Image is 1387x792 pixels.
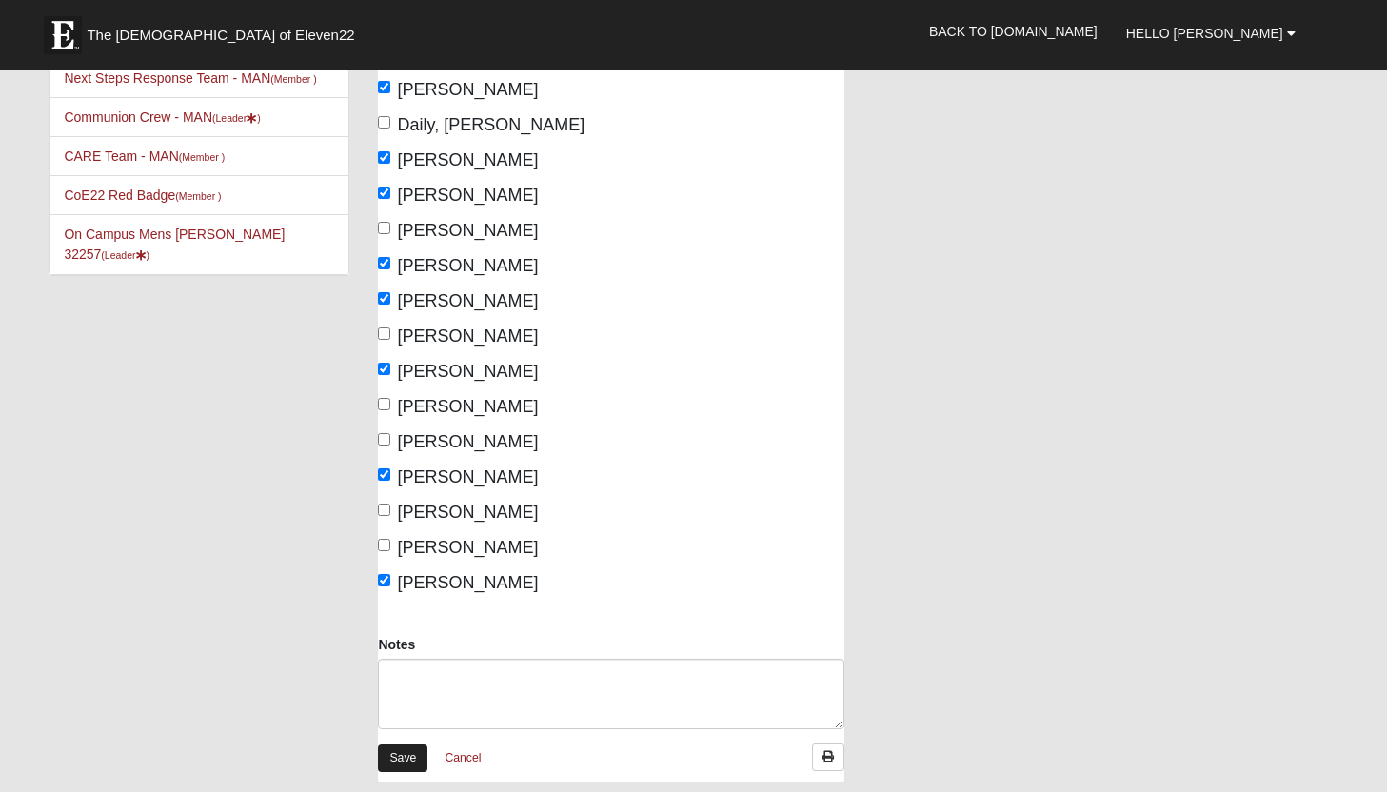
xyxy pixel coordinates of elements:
span: [PERSON_NAME] [397,80,538,99]
span: [PERSON_NAME] [397,327,538,346]
small: (Leader ) [101,249,149,261]
span: [PERSON_NAME] [397,291,538,310]
input: [PERSON_NAME] [378,398,390,410]
input: [PERSON_NAME] [378,257,390,269]
span: [PERSON_NAME] [397,221,538,240]
small: (Member ) [270,73,316,85]
span: Daily, [PERSON_NAME] [397,115,585,134]
a: Save [378,744,427,772]
img: Eleven22 logo [44,16,82,54]
a: Back to [DOMAIN_NAME] [915,8,1112,55]
input: [PERSON_NAME] [378,187,390,199]
a: The [DEMOGRAPHIC_DATA] of Eleven22 [34,7,415,54]
input: [PERSON_NAME] [378,327,390,340]
span: The [DEMOGRAPHIC_DATA] of Eleven22 [87,26,354,45]
a: Hello [PERSON_NAME] [1112,10,1310,57]
span: [PERSON_NAME] [397,503,538,522]
input: [PERSON_NAME] [378,151,390,164]
input: [PERSON_NAME] [378,222,390,234]
small: (Member ) [179,151,225,163]
input: [PERSON_NAME] [378,539,390,551]
span: [PERSON_NAME] [397,397,538,416]
span: [PERSON_NAME] [397,150,538,169]
a: Print Attendance Roster [812,743,844,771]
a: CARE Team - MAN(Member ) [64,148,225,164]
span: [PERSON_NAME] [397,256,538,275]
input: [PERSON_NAME] [378,363,390,375]
span: [PERSON_NAME] [397,467,538,486]
span: [PERSON_NAME] [397,362,538,381]
span: [PERSON_NAME] [397,573,538,592]
label: Notes [378,635,415,654]
input: [PERSON_NAME] [378,504,390,516]
span: Hello [PERSON_NAME] [1126,26,1283,41]
a: On Campus Mens [PERSON_NAME] 32257(Leader) [64,227,285,262]
span: [PERSON_NAME] [397,538,538,557]
a: Cancel [432,743,493,773]
span: [PERSON_NAME] [397,432,538,451]
input: [PERSON_NAME] [378,81,390,93]
input: [PERSON_NAME] [378,433,390,445]
input: [PERSON_NAME] [378,468,390,481]
a: CoE22 Red Badge(Member ) [64,188,221,203]
input: Daily, [PERSON_NAME] [378,116,390,129]
small: (Leader ) [212,112,261,124]
small: (Member ) [175,190,221,202]
input: [PERSON_NAME] [378,574,390,586]
a: Next Steps Response Team - MAN(Member ) [64,70,316,86]
input: [PERSON_NAME] [378,292,390,305]
a: Communion Crew - MAN(Leader) [64,109,260,125]
span: [PERSON_NAME] [397,186,538,205]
